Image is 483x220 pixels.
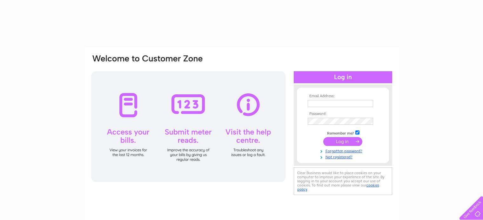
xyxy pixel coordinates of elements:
a: cookies policy [297,183,379,192]
th: Password: [306,112,380,116]
a: Forgotten password? [308,148,380,154]
a: Not registered? [308,154,380,160]
div: Clear Business would like to place cookies on your computer to improve your experience of the sit... [294,167,392,195]
input: Submit [323,137,362,146]
td: Remember me? [306,129,380,136]
th: Email Address: [306,94,380,98]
